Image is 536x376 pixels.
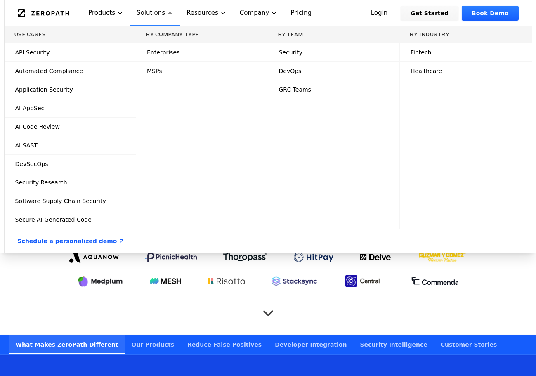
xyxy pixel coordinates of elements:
a: Security [268,43,400,61]
span: GRC Teams [279,85,311,94]
a: Login [361,6,398,21]
span: MSPs [147,67,162,75]
span: DevSecOps [15,160,48,168]
a: Automated Compliance [5,62,136,80]
a: Book Demo [462,6,518,21]
span: Security [279,48,303,57]
a: AI SAST [5,136,136,154]
img: Thoropass [223,253,267,261]
img: Stacksync [272,276,317,286]
img: Mesh [150,278,181,284]
a: DevOps [268,62,400,80]
span: DevOps [279,67,302,75]
span: Secure AI Generated Code [15,215,92,224]
span: AI SAST [15,141,38,149]
span: Healthcare [411,67,442,75]
a: Healthcare [400,62,532,80]
a: API Security [5,43,136,61]
span: Security Research [15,178,67,187]
span: AI AppSec [15,104,45,112]
a: Fintech [400,43,532,61]
span: Software Supply Chain Security [15,197,106,205]
a: Software Supply Chain Security [5,192,136,210]
a: MSPs [136,62,268,80]
h3: By Company Type [146,31,258,38]
a: Reduce False Positives [181,335,268,354]
a: Secure AI Generated Code [5,210,136,229]
a: Schedule a personalized demo [8,229,135,253]
span: API Security [15,48,50,57]
a: Developer Integration [268,335,353,354]
a: What Makes ZeroPath Different [9,335,125,354]
span: AI Code Review [15,123,60,131]
span: Application Security [15,85,73,94]
img: GYG [418,247,467,267]
span: Fintech [411,48,431,57]
a: Application Security [5,80,136,99]
span: Automated Compliance [15,67,83,75]
h3: By Team [278,31,390,38]
img: Central [343,274,385,289]
a: AI AppSec [5,99,136,117]
a: GRC Teams [268,80,400,99]
button: Scroll to next section [260,301,276,317]
span: Enterprises [147,48,179,57]
a: Enterprises [136,43,268,61]
h3: Use Cases [14,31,126,38]
a: AI Code Review [5,118,136,136]
a: Get Started [401,6,458,21]
a: Our Products [125,335,181,354]
a: Customer Stories [434,335,504,354]
h3: By Industry [410,31,522,38]
a: Security Research [5,173,136,192]
img: Medplum [77,274,123,288]
a: Security Intelligence [353,335,434,354]
a: DevSecOps [5,155,136,173]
